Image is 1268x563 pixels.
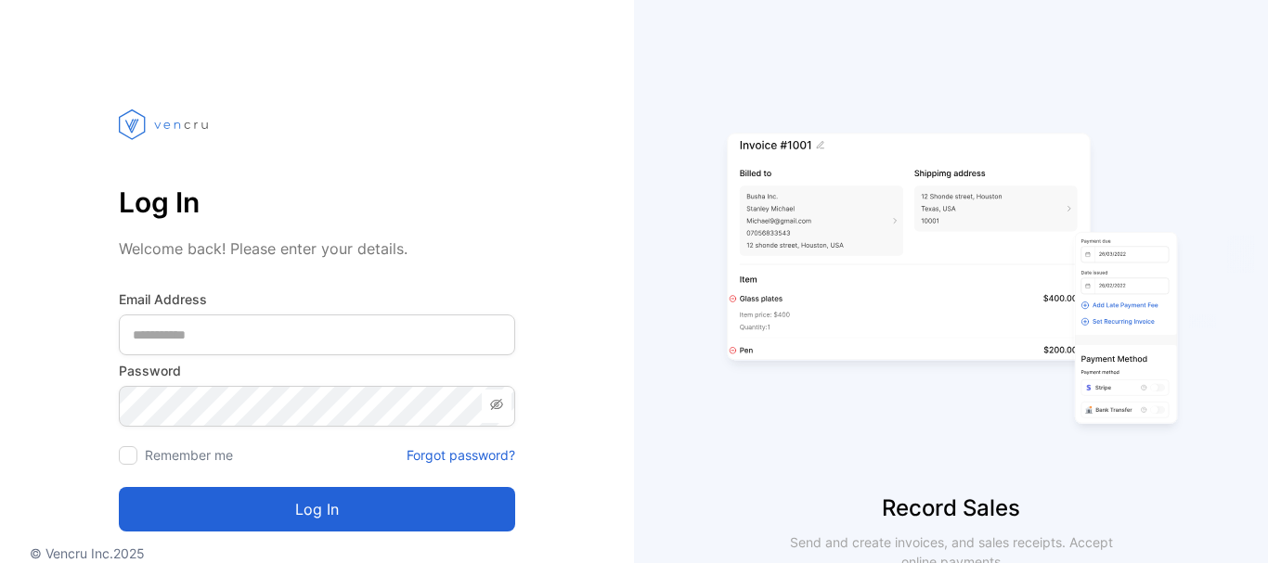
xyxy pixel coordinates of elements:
label: Password [119,361,515,380]
label: Email Address [119,289,515,309]
p: Record Sales [634,492,1268,525]
a: Forgot password? [407,445,515,465]
button: Log in [119,487,515,531]
img: slider image [719,74,1184,492]
p: Log In [119,180,515,224]
img: vencru logo [119,74,212,174]
label: Remember me [145,447,233,463]
p: Welcome back! Please enter your details. [119,237,515,260]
